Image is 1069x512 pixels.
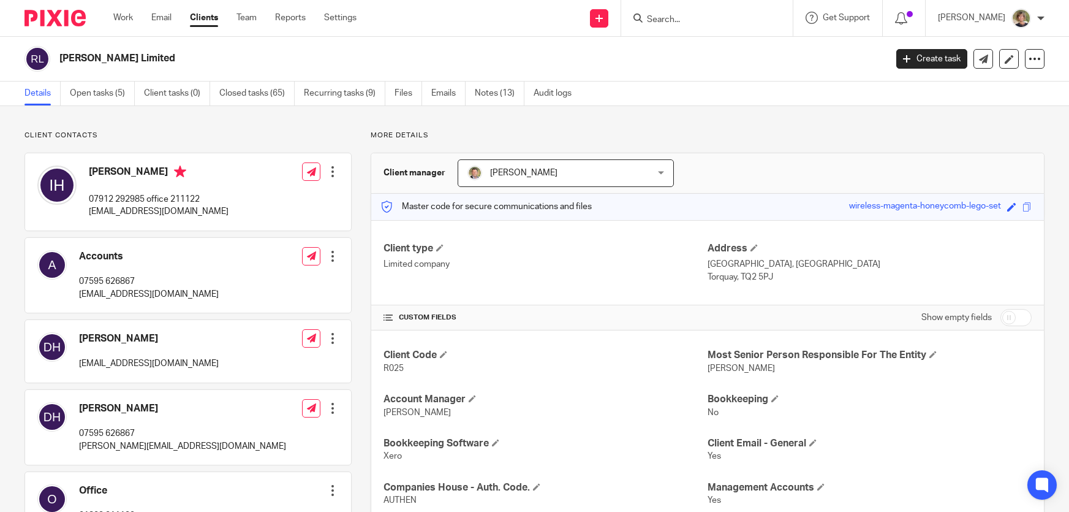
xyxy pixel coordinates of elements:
[708,408,719,417] span: No
[79,275,219,288] p: 07595 626867
[383,167,445,179] h3: Client manager
[395,82,422,105] a: Files
[383,437,708,450] h4: Bookkeeping Software
[79,484,135,497] h4: Office
[708,452,721,460] span: Yes
[371,131,1044,140] p: More details
[383,408,451,417] span: [PERSON_NAME]
[383,349,708,362] h4: Client Code
[25,10,86,26] img: Pixie
[79,402,286,415] h4: [PERSON_NAME]
[37,402,67,432] img: svg%3E
[1011,9,1031,28] img: High%20Res%20Andrew%20Price%20Accountants_Poppy%20Jakes%20photography-1142.jpg
[938,12,1005,24] p: [PERSON_NAME]
[383,242,708,255] h4: Client type
[89,166,229,181] h4: [PERSON_NAME]
[79,427,286,440] p: 07595 626867
[383,481,708,494] h4: Companies House - Auth. Code.
[534,82,581,105] a: Audit logs
[383,393,708,406] h4: Account Manager
[275,12,306,24] a: Reports
[236,12,257,24] a: Team
[79,357,219,370] p: [EMAIL_ADDRESS][DOMAIN_NAME]
[70,82,135,105] a: Open tasks (5)
[324,12,357,24] a: Settings
[708,242,1032,255] h4: Address
[79,440,286,453] p: [PERSON_NAME][EMAIL_ADDRESS][DOMAIN_NAME]
[708,364,775,373] span: [PERSON_NAME]
[37,166,77,205] img: svg%3E
[708,481,1032,494] h4: Management Accounts
[383,258,708,270] p: Limited company
[79,288,219,300] p: [EMAIL_ADDRESS][DOMAIN_NAME]
[708,496,721,505] span: Yes
[896,49,967,69] a: Create task
[708,349,1032,362] h4: Most Senior Person Responsible For The Entity
[823,13,870,22] span: Get Support
[849,200,1001,214] div: wireless-magenta-honeycomb-lego-set
[383,313,708,323] h4: CUSTOM FIELDS
[708,393,1032,406] h4: Bookkeeping
[37,250,67,280] img: svg%3E
[113,12,133,24] a: Work
[174,166,186,178] i: Primary
[190,12,218,24] a: Clients
[144,82,210,105] a: Client tasks (0)
[708,271,1032,283] p: Torquay, TQ2 5PJ
[646,15,756,26] input: Search
[921,311,992,324] label: Show empty fields
[25,46,50,72] img: svg%3E
[383,452,402,460] span: Xero
[25,82,61,105] a: Details
[89,205,229,218] p: [EMAIL_ADDRESS][DOMAIN_NAME]
[304,82,385,105] a: Recurring tasks (9)
[25,131,352,140] p: Client contacts
[708,258,1032,270] p: [GEOGRAPHIC_DATA], [GEOGRAPHIC_DATA]
[467,166,482,180] img: High%20Res%20Andrew%20Price%20Accountants_Poppy%20Jakes%20photography-1118.jpg
[89,193,229,205] p: 07912 292985 office 211122
[151,12,172,24] a: Email
[383,496,417,505] span: AUTHEN
[380,201,592,213] p: Master code for secure communications and files
[79,332,219,345] h4: [PERSON_NAME]
[37,332,67,362] img: svg%3E
[475,82,524,105] a: Notes (13)
[59,52,714,65] h2: [PERSON_NAME] Limited
[219,82,295,105] a: Closed tasks (65)
[708,437,1032,450] h4: Client Email - General
[431,82,466,105] a: Emails
[79,250,219,263] h4: Accounts
[490,169,557,177] span: [PERSON_NAME]
[383,364,404,373] span: R025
